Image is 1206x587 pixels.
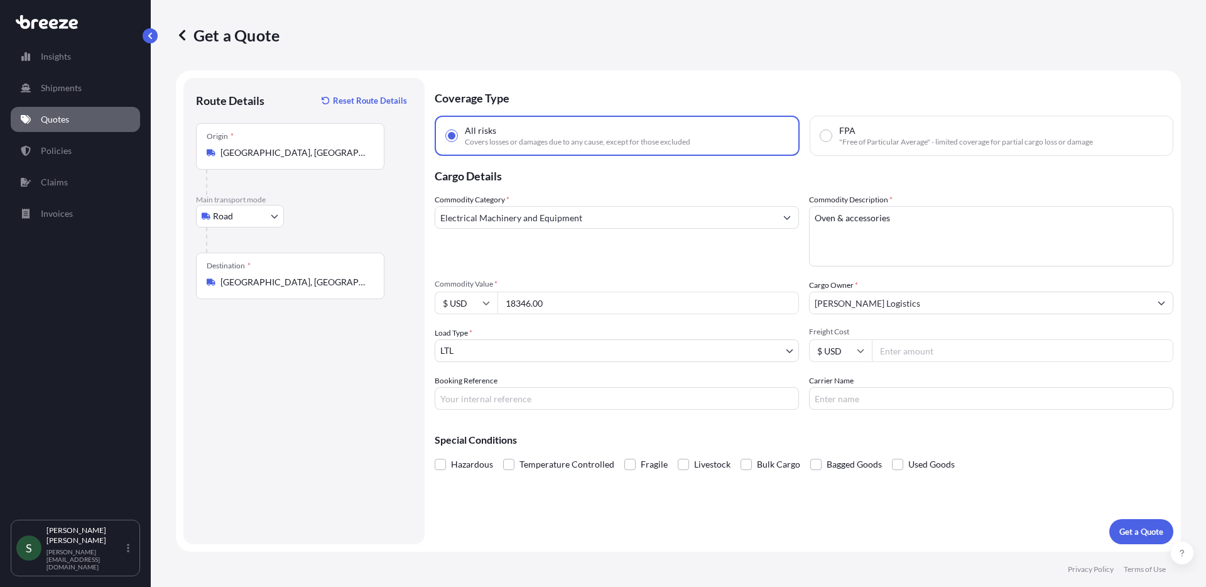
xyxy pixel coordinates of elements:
[435,206,776,229] input: Select a commodity type
[435,339,799,362] button: LTL
[220,276,369,288] input: Destination
[196,93,264,108] p: Route Details
[810,292,1150,314] input: Full name
[333,94,407,107] p: Reset Route Details
[809,279,858,292] label: Cargo Owner
[1119,525,1163,538] p: Get a Quote
[196,205,284,228] button: Select transport
[435,375,497,387] label: Booking Reference
[435,327,472,339] span: Load Type
[641,455,668,474] span: Fragile
[776,206,798,229] button: Show suggestions
[872,339,1173,362] input: Enter amount
[11,44,140,69] a: Insights
[41,145,72,157] p: Policies
[207,131,234,141] div: Origin
[207,261,251,271] div: Destination
[41,176,68,189] p: Claims
[809,387,1173,410] input: Enter name
[11,138,140,163] a: Policies
[757,455,800,474] span: Bulk Cargo
[41,113,69,126] p: Quotes
[435,387,799,410] input: Your internal reference
[220,146,369,159] input: Origin
[26,542,32,554] span: S
[41,82,82,94] p: Shipments
[46,525,124,546] p: [PERSON_NAME] [PERSON_NAME]
[315,91,412,111] button: Reset Route Details
[497,292,799,314] input: Type amount
[41,207,73,220] p: Invoices
[465,137,690,147] span: Covers losses or damages due to any cause, except for those excluded
[908,455,955,474] span: Used Goods
[1109,519,1173,544] button: Get a Quote
[809,194,893,206] label: Commodity Description
[46,548,124,571] p: [PERSON_NAME][EMAIL_ADDRESS][DOMAIN_NAME]
[196,195,412,205] p: Main transport mode
[11,75,140,101] a: Shipments
[435,156,1173,194] p: Cargo Details
[465,124,496,137] span: All risks
[839,124,856,137] span: FPA
[820,130,832,141] input: FPA"Free of Particular Average" - limited coverage for partial cargo loss or damage
[440,344,454,357] span: LTL
[1068,564,1114,574] a: Privacy Policy
[809,327,1173,337] span: Freight Cost
[11,107,140,132] a: Quotes
[519,455,614,474] span: Temperature Controlled
[435,435,1173,445] p: Special Conditions
[435,279,799,289] span: Commodity Value
[176,25,280,45] p: Get a Quote
[694,455,731,474] span: Livestock
[446,130,457,141] input: All risksCovers losses or damages due to any cause, except for those excluded
[827,455,882,474] span: Bagged Goods
[435,78,1173,116] p: Coverage Type
[435,194,509,206] label: Commodity Category
[451,455,493,474] span: Hazardous
[11,201,140,226] a: Invoices
[809,375,854,387] label: Carrier Name
[11,170,140,195] a: Claims
[41,50,71,63] p: Insights
[839,137,1093,147] span: "Free of Particular Average" - limited coverage for partial cargo loss or damage
[1150,292,1173,314] button: Show suggestions
[213,210,233,222] span: Road
[1124,564,1166,574] a: Terms of Use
